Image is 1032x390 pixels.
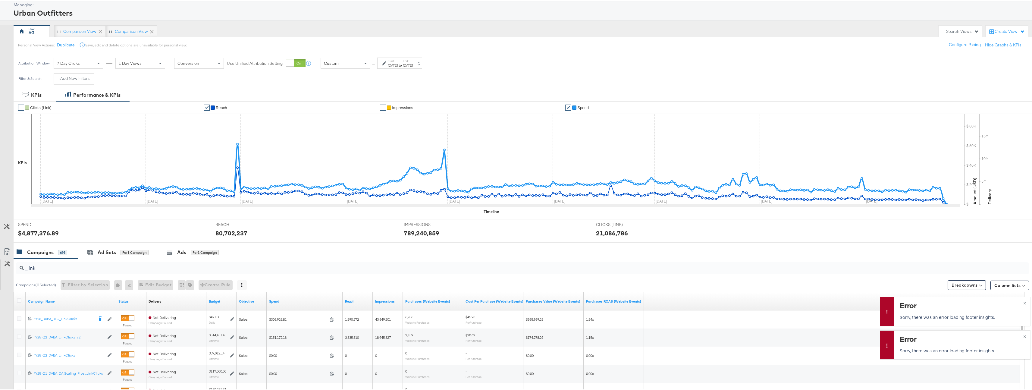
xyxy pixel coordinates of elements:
[33,334,104,339] a: FY25_Q2_DABA_LinkClicks_v2
[239,334,248,339] span: Sales
[54,72,94,83] button: +Add New Filters
[269,352,327,357] span: $0.00
[466,298,523,303] a: The average cost for each purchase tracked by your Custom Audience pixel on your website after pe...
[586,352,594,357] span: 0.00x
[177,248,186,255] div: Ads
[63,28,96,33] div: Comparison View
[972,177,977,203] text: Amount (USD)
[239,316,248,321] span: Sales
[121,377,134,381] label: Paused
[239,352,248,357] span: Sales
[269,316,327,321] span: $306,928.81
[345,370,347,375] span: 0
[345,298,370,303] a: The number of people your ad was served to.
[14,7,1029,17] div: Urban Outfitters
[209,368,226,373] div: $117,000.00
[215,228,247,237] div: 80,702,237
[239,298,264,303] a: Your campaign's objective.
[526,352,534,357] span: $0.00
[388,58,398,62] label: Start:
[118,298,144,303] a: Shows the current state of your Ad Campaign.
[1019,296,1030,307] button: ×
[900,347,1023,353] p: Sorry, there was an error loading footer insights.
[596,221,641,227] span: CLICKS (LINK)
[398,62,403,67] strong: to
[57,29,61,32] div: Drag to reorder tab
[405,350,407,354] span: 0
[526,316,543,321] span: $565,969.28
[149,298,161,303] a: Reflects the ability of your Ad Campaign to achieve delivery based on ad states, schedule and bud...
[209,320,215,323] sub: Daily
[209,338,219,341] sub: Lifetime
[526,370,534,375] span: $0.00
[153,369,176,373] span: Not Delivering
[204,104,210,110] a: ✔
[269,298,340,303] a: The total amount spent to date.
[115,28,148,33] div: Comparison View
[526,334,543,339] span: $174,278.29
[149,375,176,378] sub: Campaign Paused
[16,281,56,287] div: Campaigns ( 0 Selected)
[33,316,94,320] div: FY26_DABA_RTG_LinkClicks
[995,28,1025,34] div: Create View
[73,91,121,98] div: Performance & KPIs
[945,39,985,49] button: Configure Pacing
[466,338,481,341] sub: Per Purchase
[392,105,413,109] span: Impressions
[18,221,63,227] span: SPEND
[345,316,359,321] span: 1,890,272
[466,374,481,378] sub: Per Purchase
[153,351,176,355] span: Not Delivering
[58,75,60,80] strong: +
[405,320,430,323] sub: Website Purchases
[29,29,35,35] div: AG
[987,188,993,203] text: Delivery
[375,316,391,321] span: 43,549,201
[1023,298,1026,305] span: ×
[14,1,1029,7] div: Managing:
[121,359,134,363] label: Paused
[191,249,219,254] div: for 1 Campaign
[18,159,27,165] div: KPIs
[946,28,979,33] div: Search Views
[119,60,142,65] span: 1 Day Views
[177,60,199,65] span: Conversion
[18,42,55,47] div: Personal View Actions:
[114,279,125,289] div: 0
[405,314,413,318] span: 6,786
[109,29,112,32] div: Drag to reorder tab
[375,334,391,339] span: 18,945,327
[990,280,1029,289] button: Column Sets
[403,62,413,67] div: [DATE]
[27,248,54,255] div: Campaigns
[466,320,481,323] sub: Per Purchase
[28,298,114,303] a: Your campaign name.
[586,334,594,339] span: 1.15x
[466,350,467,354] span: -
[33,370,104,375] a: FY25_Q1_DABA_DA Scaling_Pros...LinkClicks
[121,322,134,326] label: Paused
[375,352,377,357] span: 0
[239,370,248,375] span: Sales
[324,60,339,65] span: Custom
[526,298,581,303] a: The total value of the purchase actions tracked by your Custom Audience pixel on your website aft...
[227,60,284,65] label: Use Unified Attribution Setting:
[405,338,430,341] sub: Website Purchases
[98,248,116,255] div: Ad Sets
[209,332,226,337] div: $514,431.43
[269,334,327,339] span: $151,172.18
[58,249,67,254] div: 693
[1023,332,1026,338] span: ×
[371,62,377,64] span: ↑
[85,42,187,47] div: Save, edit and delete options are unavailable for personal view.
[33,352,104,357] div: FY25_Q2_DABA_LinkClicks
[586,298,641,303] a: The total value of the purchase actions divided by spend tracked by your Custom Audience pixel on...
[149,338,176,342] sub: Campaign Paused
[121,249,149,254] div: for 1 Campaign
[30,105,52,109] span: Clicks (Link)
[375,298,400,303] a: The number of times your ad was served. On mobile apps an ad is counted as served the first time ...
[209,314,220,319] div: $421.00
[380,104,386,110] a: ✔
